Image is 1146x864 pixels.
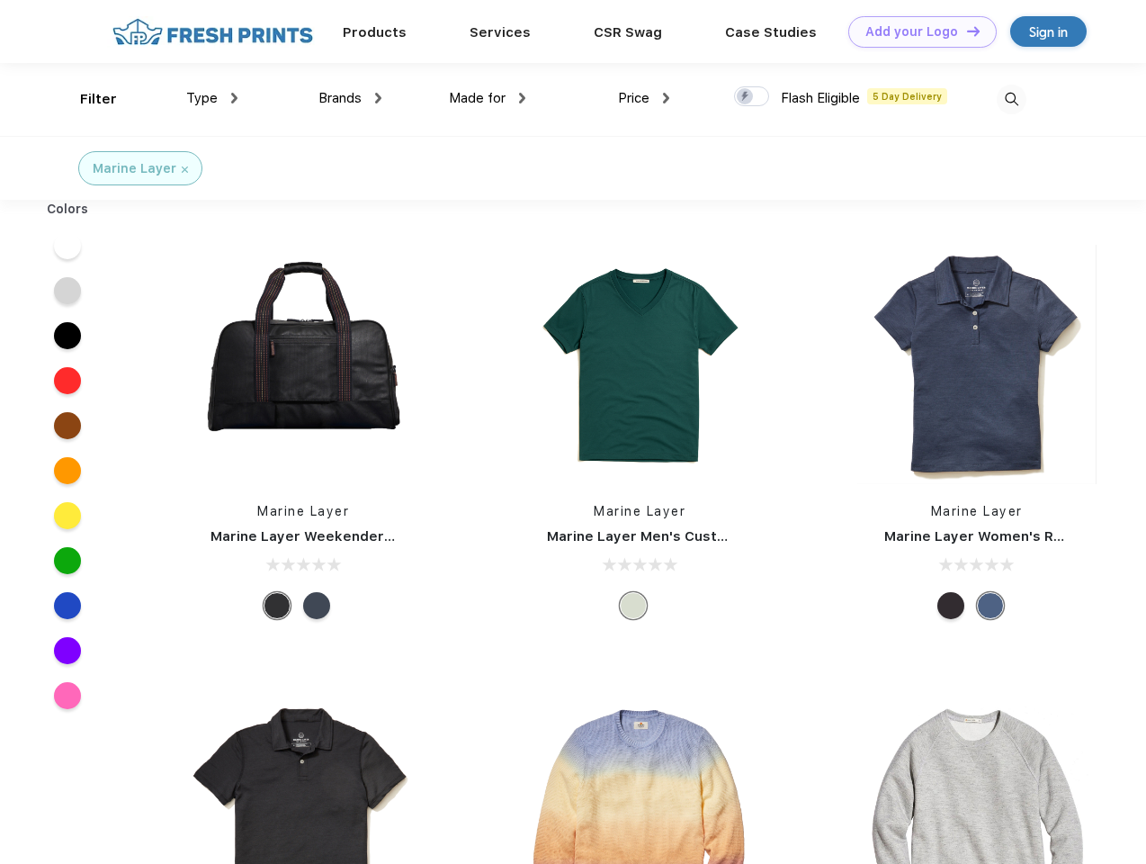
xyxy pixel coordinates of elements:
a: Marine Layer [931,504,1023,518]
img: desktop_search.svg [997,85,1026,114]
span: Made for [449,90,506,106]
div: Filter [80,89,117,110]
span: Flash Eligible [781,90,860,106]
a: Marine Layer [257,504,349,518]
img: fo%20logo%202.webp [107,16,318,48]
div: Any Color [620,592,647,619]
a: Products [343,24,407,40]
span: 5 Day Delivery [867,88,947,104]
img: dropdown.png [519,93,525,103]
img: func=resize&h=266 [857,245,1097,484]
span: Brands [318,90,362,106]
div: Navy [303,592,330,619]
span: Type [186,90,218,106]
a: Marine Layer Men's Custom Dyed Signature V-Neck [547,528,903,544]
a: Marine Layer Weekender Bag [210,528,414,544]
div: Navy [977,592,1004,619]
span: Price [618,90,649,106]
img: func=resize&h=266 [520,245,759,484]
img: dropdown.png [375,93,381,103]
a: Sign in [1010,16,1087,47]
img: DT [967,26,980,36]
div: Black [937,592,964,619]
div: Sign in [1029,22,1068,42]
img: dropdown.png [663,93,669,103]
a: Marine Layer [594,504,685,518]
img: dropdown.png [231,93,237,103]
div: Add your Logo [865,24,958,40]
img: filter_cancel.svg [182,166,188,173]
a: CSR Swag [594,24,662,40]
div: Colors [33,200,103,219]
a: Services [470,24,531,40]
div: Phantom [264,592,291,619]
div: Marine Layer [93,159,176,178]
img: func=resize&h=266 [184,245,423,484]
